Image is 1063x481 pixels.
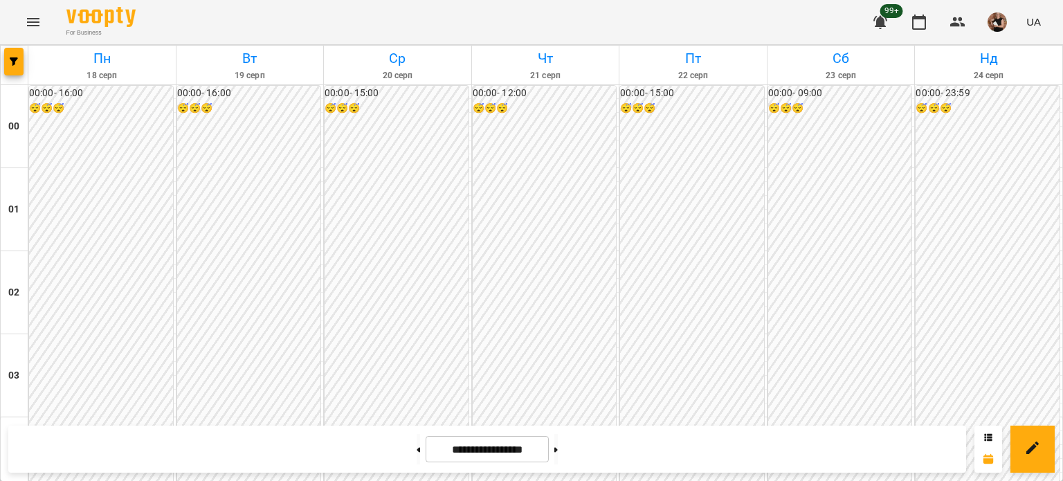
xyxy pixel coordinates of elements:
h6: Пн [30,48,174,69]
h6: 00:00 - 15:00 [620,86,764,101]
span: UA [1026,15,1041,29]
h6: 😴😴😴 [177,101,321,116]
span: 99+ [880,4,903,18]
h6: 24 серп [917,69,1060,82]
img: 5944c1aeb726a5a997002a54cb6a01a3.jpg [988,12,1007,32]
h6: 00 [8,119,19,134]
h6: 02 [8,285,19,300]
span: For Business [66,28,136,37]
h6: 00:00 - 15:00 [325,86,469,101]
button: Menu [17,6,50,39]
h6: Ср [326,48,469,69]
h6: 21 серп [474,69,617,82]
h6: 01 [8,202,19,217]
h6: 😴😴😴 [325,101,469,116]
h6: 😴😴😴 [473,101,617,116]
h6: 00:00 - 09:00 [768,86,912,101]
h6: Сб [770,48,913,69]
h6: 00:00 - 23:59 [916,86,1060,101]
button: UA [1021,9,1046,35]
h6: 03 [8,368,19,383]
h6: 23 серп [770,69,913,82]
h6: 19 серп [179,69,322,82]
h6: 00:00 - 16:00 [177,86,321,101]
h6: 😴😴😴 [29,101,173,116]
h6: 22 серп [621,69,765,82]
h6: Пт [621,48,765,69]
h6: 00:00 - 16:00 [29,86,173,101]
h6: Вт [179,48,322,69]
h6: 😴😴😴 [620,101,764,116]
h6: 20 серп [326,69,469,82]
h6: 00:00 - 12:00 [473,86,617,101]
h6: Нд [917,48,1060,69]
h6: Чт [474,48,617,69]
h6: 😴😴😴 [768,101,912,116]
h6: 18 серп [30,69,174,82]
h6: 😴😴😴 [916,101,1060,116]
img: Voopty Logo [66,7,136,27]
